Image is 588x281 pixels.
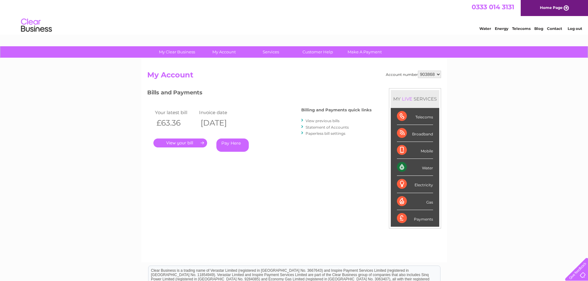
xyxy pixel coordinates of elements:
[216,138,249,152] a: Pay Here
[148,3,440,30] div: Clear Business is a trading name of Verastar Limited (registered in [GEOGRAPHIC_DATA] No. 3667643...
[397,210,433,227] div: Payments
[245,46,296,58] a: Services
[479,26,491,31] a: Water
[147,71,441,82] h2: My Account
[198,108,242,117] td: Invoice date
[397,108,433,125] div: Telecoms
[198,117,242,129] th: [DATE]
[397,159,433,176] div: Water
[153,108,198,117] td: Your latest bill
[397,125,433,142] div: Broadband
[568,26,582,31] a: Log out
[301,108,372,112] h4: Billing and Payments quick links
[152,46,202,58] a: My Clear Business
[153,117,198,129] th: £63.36
[512,26,531,31] a: Telecoms
[198,46,249,58] a: My Account
[386,71,441,78] div: Account number
[397,142,433,159] div: Mobile
[306,118,340,123] a: View previous bills
[21,16,52,35] img: logo.png
[306,131,345,136] a: Paperless bill settings
[306,125,349,130] a: Statement of Accounts
[401,96,414,102] div: LIVE
[391,90,439,108] div: MY SERVICES
[153,138,207,147] a: .
[547,26,562,31] a: Contact
[534,26,543,31] a: Blog
[472,3,514,11] a: 0333 014 3131
[495,26,508,31] a: Energy
[292,46,343,58] a: Customer Help
[397,176,433,193] div: Electricity
[339,46,390,58] a: Make A Payment
[147,88,372,99] h3: Bills and Payments
[397,193,433,210] div: Gas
